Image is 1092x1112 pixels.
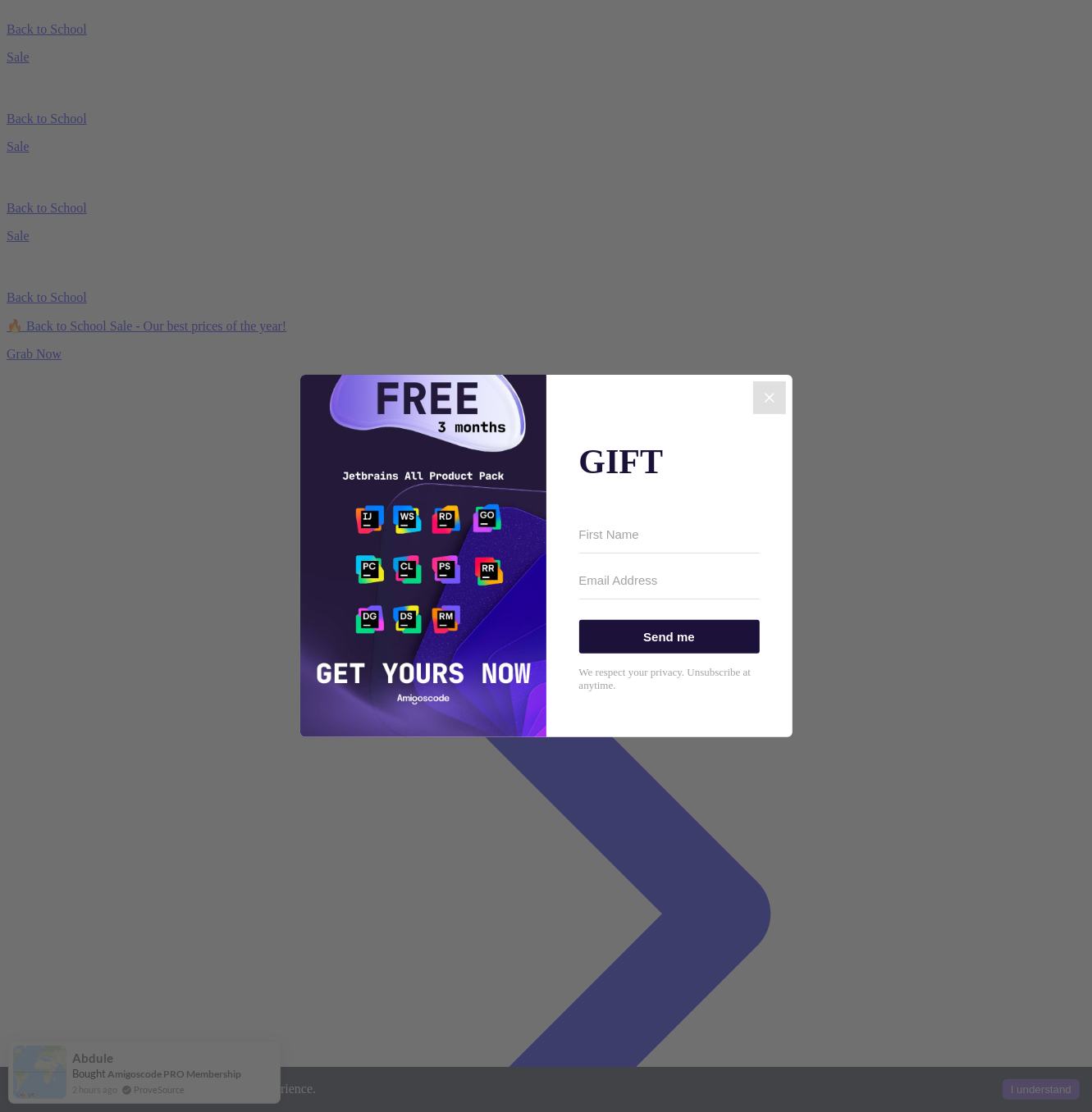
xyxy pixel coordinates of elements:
input: Email Address [579,562,760,599]
button: Send me [579,620,760,654]
input: First Name [579,516,760,554]
p: We respect your privacy. Unsubscribe at anytime. [579,666,760,692]
h2: GIFT [579,442,760,481]
button: Close [753,381,786,414]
